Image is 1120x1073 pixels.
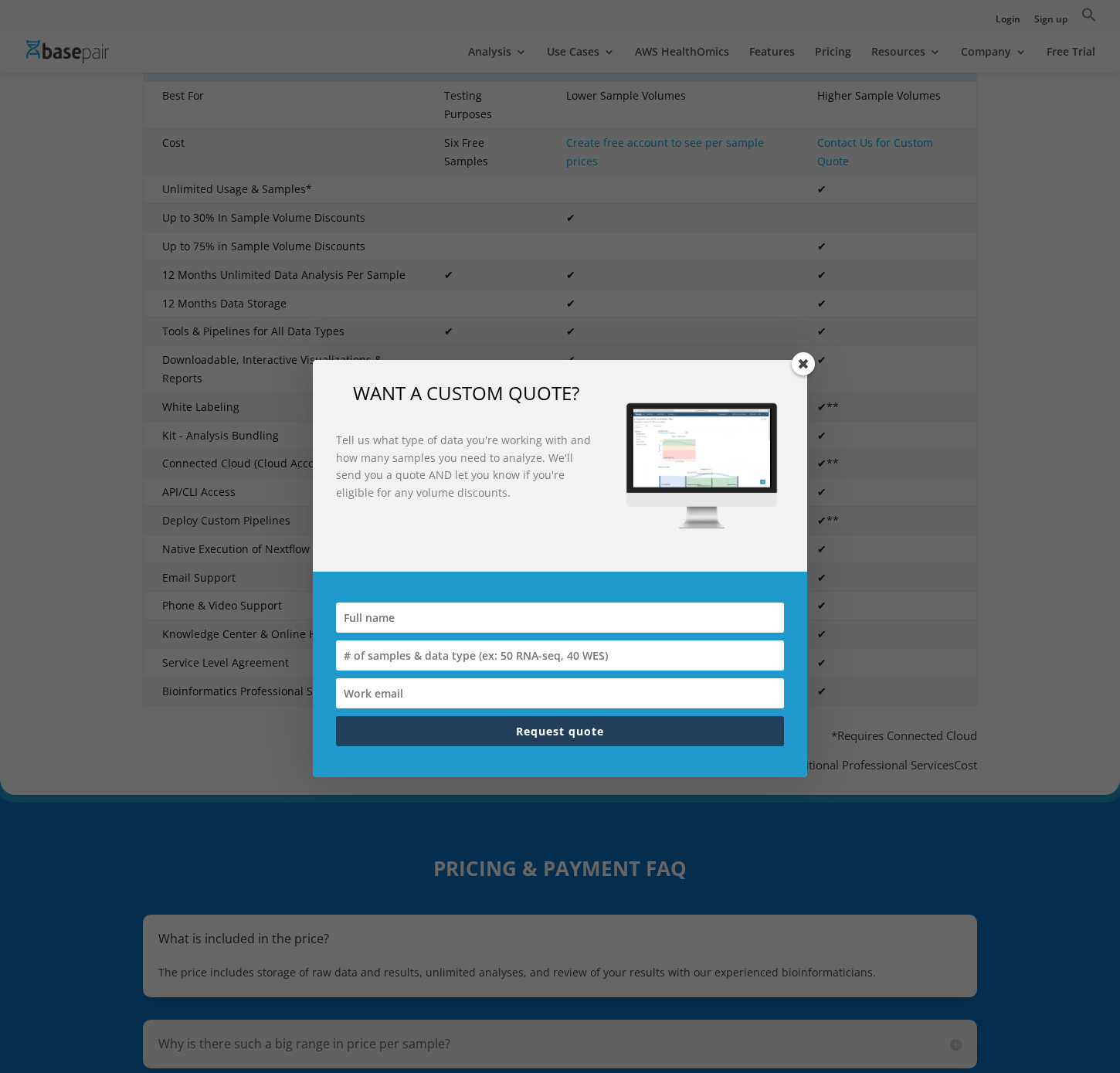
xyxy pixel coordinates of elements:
span: Request quote [516,724,604,739]
input: Full name [336,603,784,633]
iframe: Drift Widget Chat Window [802,735,1111,1005]
strong: Tell us what type of data you're working with and how many samples you need to analyze. We'll sen... [336,433,591,499]
input: # of samples & data type (ex: 50 RNA-seq, 40 WES) [336,640,784,671]
button: Request quote [336,716,784,746]
iframe: Drift Widget Chat Controller [1043,996,1101,1054]
span: WANT A CUSTOM QUOTE? [353,380,579,406]
input: Work email [336,678,784,708]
